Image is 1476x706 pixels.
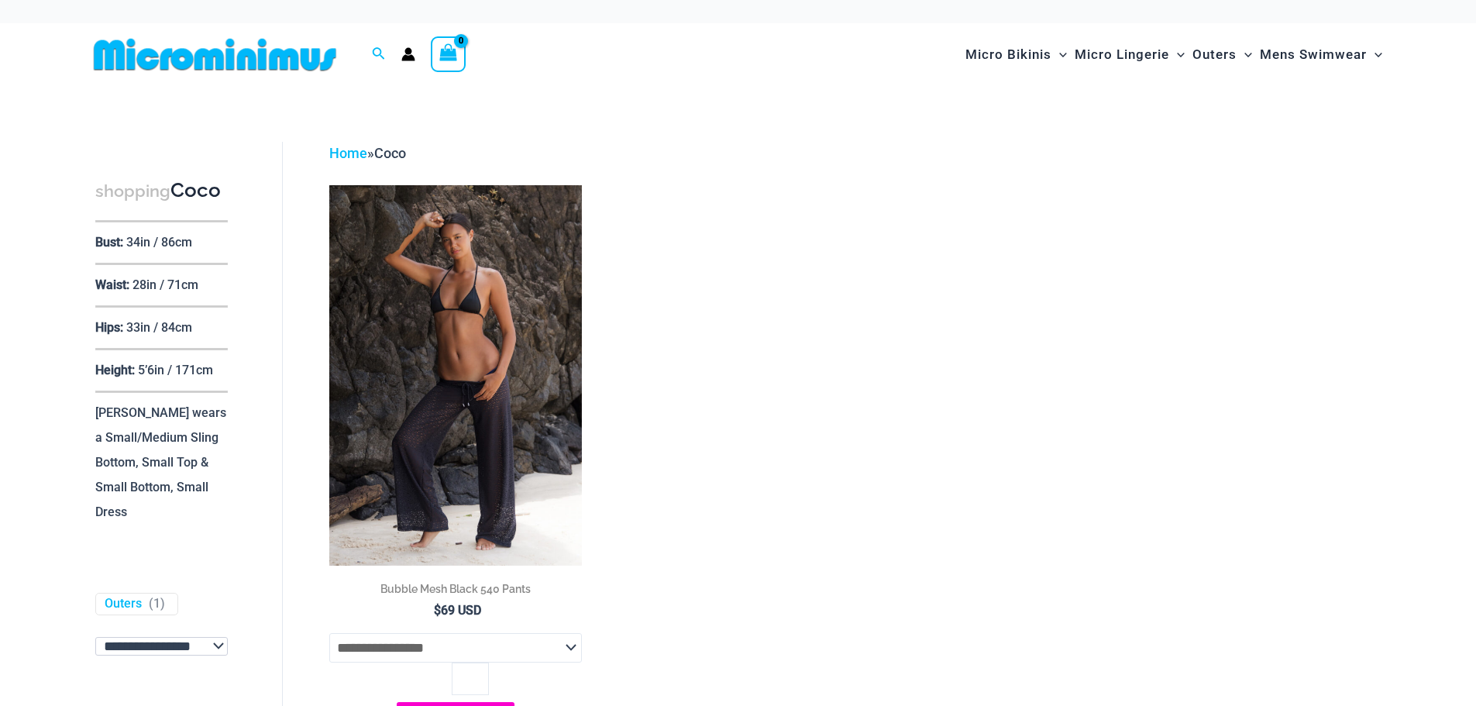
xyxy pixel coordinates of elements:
[434,603,441,618] span: $
[95,637,228,656] select: wpc-taxonomy-pa_fabric-type-745987
[1256,31,1386,78] a: Mens SwimwearMenu ToggleMenu Toggle
[329,581,583,597] h2: Bubble Mesh Black 540 Pants
[962,31,1071,78] a: Micro BikinisMenu ToggleMenu Toggle
[88,37,342,72] img: MM SHOP LOGO FLAT
[452,663,488,695] input: Product quantity
[329,145,367,161] a: Home
[329,145,406,161] span: »
[105,596,142,612] a: Outers
[95,405,226,519] p: [PERSON_NAME] wears a Small/Medium Sling Bottom, Small Top & Small Bottom, Small Dress
[329,581,583,602] a: Bubble Mesh Black 540 Pants
[1051,35,1067,74] span: Menu Toggle
[126,235,192,250] p: 34in / 86cm
[126,320,192,335] p: 33in / 84cm
[1075,35,1169,74] span: Micro Lingerie
[95,277,129,292] p: Waist:
[1367,35,1382,74] span: Menu Toggle
[95,177,228,205] h3: Coco
[153,596,160,611] span: 1
[329,185,583,565] img: Bubble Mesh Black 540 Pants 01
[959,29,1389,81] nav: Site Navigation
[1189,31,1256,78] a: OutersMenu ToggleMenu Toggle
[95,363,135,377] p: Height:
[1237,35,1252,74] span: Menu Toggle
[1071,31,1189,78] a: Micro LingerieMenu ToggleMenu Toggle
[95,181,170,201] span: shopping
[1169,35,1185,74] span: Menu Toggle
[149,596,165,612] span: ( )
[431,36,466,72] a: View Shopping Cart, empty
[95,235,123,250] p: Bust:
[372,45,386,64] a: Search icon link
[1260,35,1367,74] span: Mens Swimwear
[374,145,406,161] span: Coco
[434,603,481,618] bdi: 69 USD
[1192,35,1237,74] span: Outers
[132,277,198,292] p: 28in / 71cm
[329,185,583,565] a: Bubble Mesh Black 540 Pants 01Bubble Mesh Black 540 Pants 03Bubble Mesh Black 540 Pants 03
[401,47,415,61] a: Account icon link
[95,320,123,335] p: Hips:
[138,363,213,377] p: 5’6in / 171cm
[965,35,1051,74] span: Micro Bikinis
